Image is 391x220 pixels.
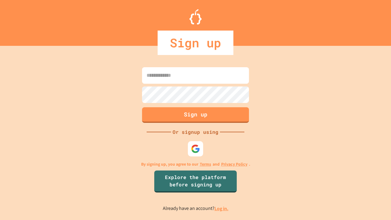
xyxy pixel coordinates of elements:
[221,161,247,167] a: Privacy Policy
[191,144,200,153] img: google-icon.svg
[141,161,250,167] p: By signing up, you agree to our and .
[200,161,211,167] a: Terms
[214,205,228,212] a: Log in.
[189,9,202,24] img: Logo.svg
[171,128,220,136] div: Or signup using
[142,107,249,123] button: Sign up
[163,205,228,212] p: Already have an account?
[158,31,233,55] div: Sign up
[154,170,237,193] a: Explore the platform before signing up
